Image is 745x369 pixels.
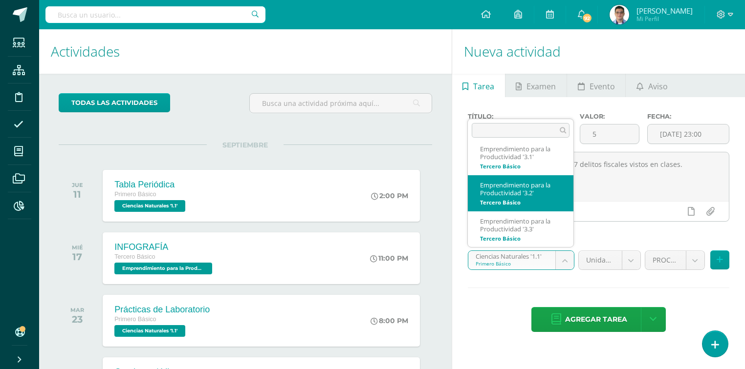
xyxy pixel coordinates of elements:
[480,236,561,241] div: Tercero Básico
[480,200,561,205] div: Tercero Básico
[480,164,561,169] div: Tercero Básico
[480,181,561,198] div: Emprendimiento para la Productividad '3.2'
[480,217,561,234] div: Emprendimiento para la Productividad '3.3'
[480,145,561,162] div: Emprendimiento para la Productividad '3.1'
